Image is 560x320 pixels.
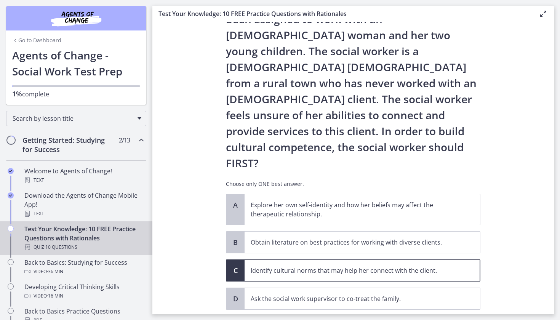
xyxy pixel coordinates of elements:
[24,176,143,185] div: Text
[251,238,459,247] p: Obtain literature on best practices for working with diverse clients.
[22,136,115,154] h2: Getting Started: Studying for Success
[158,9,526,18] h3: Test Your Knowledge: 10 FREE Practice Questions with Rationales
[24,258,143,276] div: Back to Basics: Studying for Success
[12,47,140,79] h1: Agents of Change - Social Work Test Prep
[24,267,143,276] div: Video
[24,209,143,218] div: Text
[12,89,22,98] span: 1%
[24,166,143,185] div: Welcome to Agents of Change!
[6,111,146,126] div: Search by lesson title
[44,243,77,252] span: · 10 Questions
[8,168,14,174] i: Completed
[231,294,240,303] span: D
[13,114,134,123] span: Search by lesson title
[231,200,240,210] span: A
[24,224,143,252] div: Test Your Knowledge: 10 FREE Practice Questions with Rationales
[251,200,459,219] p: Explore her own self-identity and how her beliefs may affect the therapeutic relationship.
[47,267,63,276] span: · 36 min
[24,282,143,301] div: Developing Critical Thinking Skills
[47,291,63,301] span: · 16 min
[12,37,61,44] a: Go to Dashboard
[24,291,143,301] div: Video
[119,136,130,145] span: 2 / 13
[231,238,240,247] span: B
[24,243,143,252] div: Quiz
[226,180,480,188] p: Choose only ONE best answer.
[24,191,143,218] div: Download the Agents of Change Mobile App!
[251,266,459,275] p: Identify cultural norms that may help her connect with the client.
[251,294,459,303] p: Ask the social work supervisor to co-treat the family.
[12,89,140,99] p: complete
[8,192,14,198] i: Completed
[30,9,122,27] img: Agents of Change
[231,266,240,275] span: C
